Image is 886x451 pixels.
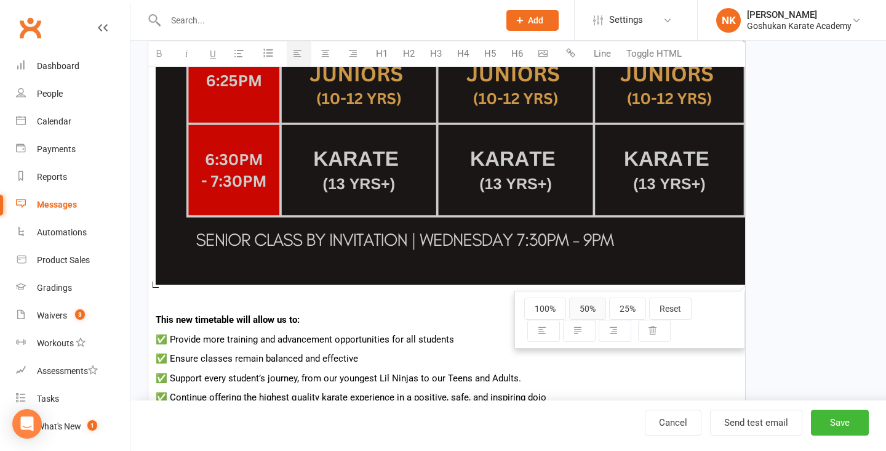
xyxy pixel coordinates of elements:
button: 50% [569,298,606,320]
button: Reset [649,298,692,320]
button: Underline [204,41,225,67]
a: Gradings [16,274,130,302]
a: Product Sales [16,246,130,274]
div: Workouts [37,338,74,348]
a: Assessments [16,357,130,385]
a: Dashboard [16,52,130,80]
button: Line [588,42,617,67]
a: People [16,80,130,108]
a: Payments [16,136,130,163]
div: Goshukan Karate Academy [747,20,852,31]
button: Ordered List [256,43,284,66]
button: Send test email [710,410,802,436]
div: Automations [37,227,87,237]
input: Search... [162,12,490,29]
button: Save [811,410,869,436]
button: Align text left [287,41,311,67]
a: What's New1 [16,413,130,441]
button: H4 [451,42,475,67]
b: This new timetable will allow us to: [156,314,300,325]
a: Messages [16,191,130,219]
div: Dashboard [37,61,79,71]
button: Bold [148,41,173,67]
button: Toggle HTML [620,42,688,67]
button: Add [506,10,559,31]
div: Reports [37,172,67,182]
button: Center [314,41,339,67]
span: 3 [75,309,85,320]
button: Unordered List [228,41,253,67]
div: Payments [37,144,76,154]
a: Calendar [16,108,130,136]
p: ✅ Continue offering the highest quality karate experience in a positive, safe, and inspiring dojo [156,390,738,405]
button: H5 [478,42,502,67]
div: Waivers [37,311,67,320]
a: Reports [16,163,130,191]
a: Waivers 3 [16,302,130,330]
a: Automations [16,219,130,246]
div: NK [716,8,741,33]
div: Assessments [37,366,98,376]
div: Open Intercom Messenger [12,409,42,439]
div: [PERSON_NAME] [747,9,852,20]
button: 25% [609,298,646,320]
button: 100% [524,298,566,320]
button: Italic [176,41,201,67]
button: H6 [505,42,529,67]
button: H3 [424,42,448,67]
a: Workouts [16,330,130,357]
p: ✅ Provide more training and advancement opportunities for all students [156,332,738,347]
div: Tasks [37,394,59,404]
span: 1 [87,420,97,431]
a: Tasks [16,385,130,413]
button: H1 [370,42,394,67]
button: Align text right [342,41,367,67]
div: People [37,89,63,99]
a: Cancel [645,410,701,436]
div: What's New [37,421,81,431]
p: ✅ Support every student’s journey, from our youngest Lil Ninjas to our Teens and Adults. [156,371,738,386]
div: Gradings [37,283,72,293]
button: H2 [397,42,421,67]
p: ✅ Ensure classes remain balanced and effective [156,351,738,366]
span: Settings [609,6,643,34]
a: Clubworx [15,12,46,43]
span: Add [528,15,543,25]
button: Insert link [560,42,585,67]
div: Product Sales [37,255,90,265]
div: Messages [37,200,77,209]
div: Calendar [37,116,71,126]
